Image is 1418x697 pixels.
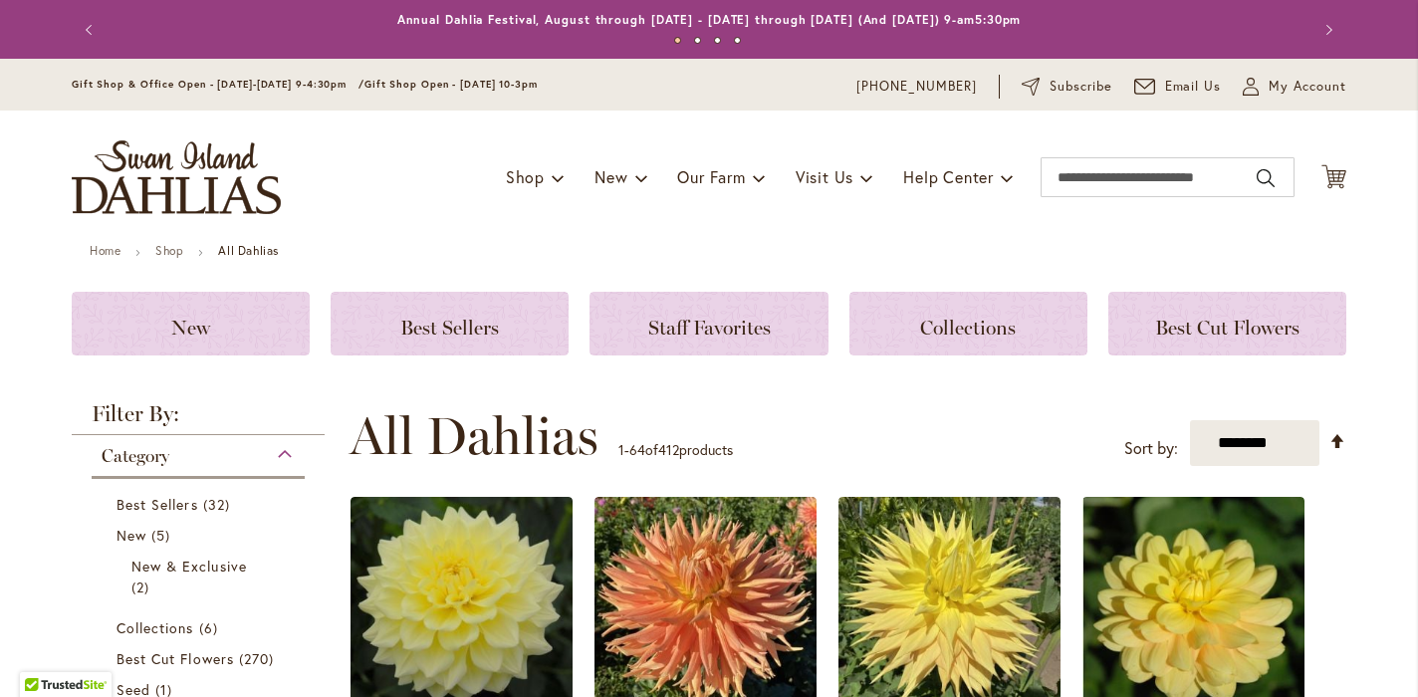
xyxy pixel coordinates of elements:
a: Collections [117,617,285,638]
span: Category [102,445,169,467]
label: Sort by: [1124,430,1178,467]
span: New & Exclusive [131,557,247,576]
a: Subscribe [1022,77,1112,97]
a: Shop [155,243,183,258]
p: - of products [618,434,733,466]
iframe: Launch Accessibility Center [15,626,71,682]
span: Our Farm [677,166,745,187]
a: Best Cut Flowers [1108,292,1346,355]
a: Staff Favorites [590,292,827,355]
span: Email Us [1165,77,1222,97]
a: [PHONE_NUMBER] [856,77,977,97]
strong: Filter By: [72,403,325,435]
span: 64 [629,440,645,459]
button: 4 of 4 [734,37,741,44]
span: New [594,166,627,187]
a: Best Cut Flowers [117,648,285,669]
span: Best Cut Flowers [1155,316,1300,340]
span: 1 [618,440,624,459]
strong: All Dahlias [218,243,279,258]
span: Collections [920,316,1016,340]
a: New [72,292,310,355]
span: Best Cut Flowers [117,649,234,668]
span: 2 [131,577,154,597]
a: Email Us [1134,77,1222,97]
span: 32 [203,494,235,515]
span: Gift Shop Open - [DATE] 10-3pm [364,78,538,91]
span: New [117,526,146,545]
span: 412 [658,440,679,459]
span: My Account [1269,77,1346,97]
a: New [117,525,285,546]
button: Next [1306,10,1346,50]
button: My Account [1243,77,1346,97]
span: Visit Us [796,166,853,187]
span: Subscribe [1050,77,1112,97]
a: Collections [849,292,1087,355]
button: Previous [72,10,112,50]
span: Gift Shop & Office Open - [DATE]-[DATE] 9-4:30pm / [72,78,364,91]
span: 6 [199,617,223,638]
span: Shop [506,166,545,187]
span: Staff Favorites [648,316,771,340]
button: 1 of 4 [674,37,681,44]
span: Collections [117,618,194,637]
a: Home [90,243,120,258]
span: All Dahlias [350,406,598,466]
span: 5 [151,525,175,546]
a: store logo [72,140,281,214]
span: Best Sellers [117,495,198,514]
a: Annual Dahlia Festival, August through [DATE] - [DATE] through [DATE] (And [DATE]) 9-am5:30pm [397,12,1022,27]
button: 3 of 4 [714,37,721,44]
a: Best Sellers [331,292,569,355]
span: 270 [239,648,279,669]
a: New &amp; Exclusive [131,556,270,597]
a: Best Sellers [117,494,285,515]
span: New [171,316,210,340]
span: Help Center [903,166,994,187]
span: Best Sellers [400,316,499,340]
button: 2 of 4 [694,37,701,44]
